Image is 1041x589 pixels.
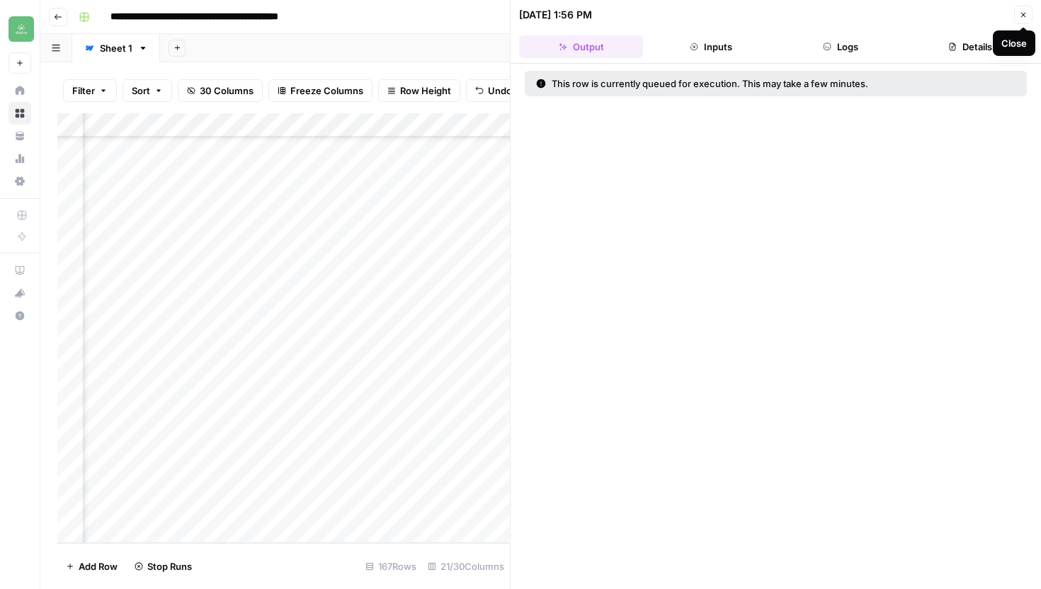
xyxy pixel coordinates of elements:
button: 30 Columns [178,79,263,102]
button: Sort [123,79,172,102]
button: Freeze Columns [268,79,372,102]
button: What's new? [8,282,31,304]
span: Sort [132,84,150,98]
button: Inputs [649,35,773,58]
div: Sheet 1 [100,41,132,55]
div: [DATE] 1:56 PM [519,8,592,22]
a: Browse [8,102,31,125]
a: Your Data [8,125,31,147]
button: Filter [63,79,117,102]
span: Stop Runs [147,559,192,573]
button: Details [909,35,1033,58]
div: Close [1001,36,1027,50]
a: Home [8,79,31,102]
button: Row Height [378,79,460,102]
button: Help + Support [8,304,31,327]
img: Distru Logo [8,16,34,42]
span: Filter [72,84,95,98]
div: 167 Rows [360,555,422,578]
a: AirOps Academy [8,259,31,282]
button: Undo [466,79,521,102]
span: Row Height [400,84,451,98]
span: 30 Columns [200,84,254,98]
div: This row is currently queued for execution. This may take a few minutes. [536,76,942,91]
button: Stop Runs [126,555,200,578]
a: Usage [8,147,31,170]
button: Workspace: Distru [8,11,31,47]
button: Output [519,35,643,58]
button: Logs [779,35,903,58]
span: Undo [488,84,512,98]
a: Settings [8,170,31,193]
span: Add Row [79,559,118,573]
button: Add Row [57,555,126,578]
a: Sheet 1 [72,34,160,62]
div: 21/30 Columns [422,555,510,578]
span: Freeze Columns [290,84,363,98]
div: What's new? [9,282,30,304]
